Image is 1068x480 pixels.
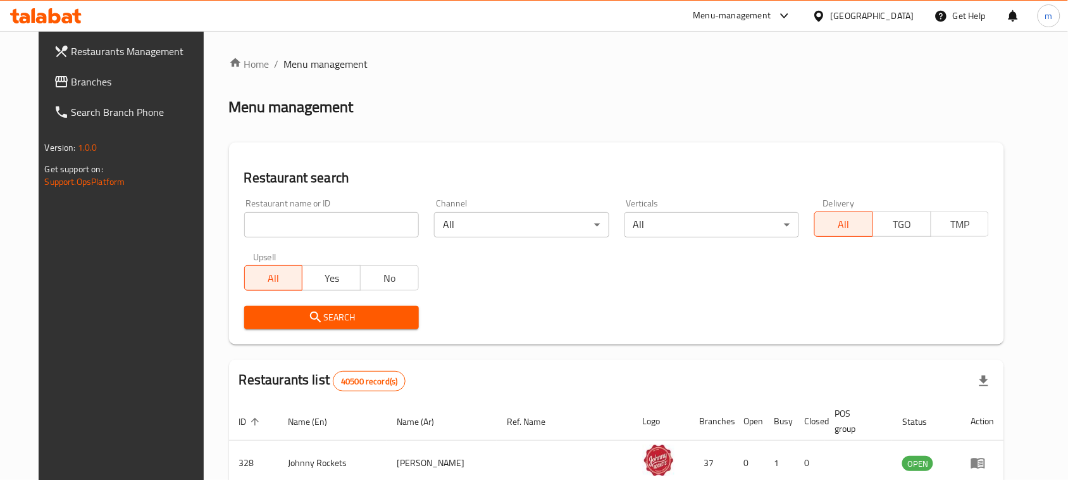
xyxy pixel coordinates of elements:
[693,8,771,23] div: Menu-management
[835,406,878,436] span: POS group
[44,97,217,127] a: Search Branch Phone
[823,199,855,208] label: Delivery
[434,212,609,237] div: All
[902,414,943,429] span: Status
[239,370,406,391] h2: Restaurants list
[734,402,764,441] th: Open
[229,56,270,72] a: Home
[960,402,1004,441] th: Action
[1045,9,1053,23] span: m
[45,139,76,156] span: Version:
[250,269,298,287] span: All
[275,56,279,72] li: /
[931,212,990,237] button: TMP
[78,139,97,156] span: 1.0.0
[71,44,207,59] span: Restaurants Management
[307,269,356,287] span: Yes
[624,212,799,237] div: All
[289,414,344,429] span: Name (En)
[239,414,263,429] span: ID
[831,9,914,23] div: [GEOGRAPHIC_DATA]
[902,457,933,471] span: OPEN
[229,97,354,117] h2: Menu management
[333,371,406,391] div: Total records count
[397,414,450,429] span: Name (Ar)
[229,56,1005,72] nav: breadcrumb
[244,212,419,237] input: Search for restaurant name or ID..
[44,66,217,97] a: Branches
[44,36,217,66] a: Restaurants Management
[254,310,409,325] span: Search
[878,215,926,234] span: TGO
[244,306,419,329] button: Search
[302,265,361,291] button: Yes
[969,366,999,396] div: Export file
[507,414,562,429] span: Ref. Name
[45,174,125,190] a: Support.OpsPlatform
[936,215,984,234] span: TMP
[764,402,795,441] th: Busy
[45,161,103,177] span: Get support on:
[71,104,207,120] span: Search Branch Phone
[71,74,207,89] span: Branches
[360,265,419,291] button: No
[795,402,825,441] th: Closed
[971,455,994,471] div: Menu
[244,168,990,187] h2: Restaurant search
[253,253,276,262] label: Upsell
[244,265,303,291] button: All
[633,402,690,441] th: Logo
[366,269,414,287] span: No
[643,445,674,476] img: Johnny Rockets
[820,215,868,234] span: All
[690,402,734,441] th: Branches
[814,212,873,237] button: All
[333,376,405,388] span: 40500 record(s)
[872,212,931,237] button: TGO
[284,56,368,72] span: Menu management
